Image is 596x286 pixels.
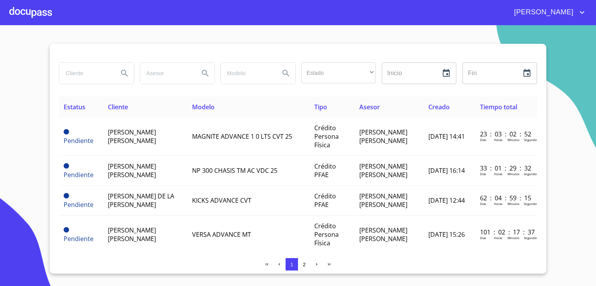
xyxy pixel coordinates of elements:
[192,103,215,111] span: Modelo
[221,63,274,84] input: search
[192,196,251,205] span: KICKS ADVANCE CVT
[192,230,251,239] span: VERSA ADVANCE MT
[64,103,85,111] span: Estatus
[286,258,298,270] button: 1
[314,103,327,111] span: Tipo
[108,162,156,179] span: [PERSON_NAME] [PERSON_NAME]
[428,103,450,111] span: Creado
[314,162,336,179] span: Crédito PFAE
[192,132,292,141] span: MAGNITE ADVANCE 1 0 LTS CVT 25
[524,172,538,176] p: Segundos
[494,202,502,206] p: Horas
[480,164,532,172] p: 33 : 01 : 29 : 32
[314,124,339,149] span: Crédito Persona Física
[480,103,517,111] span: Tiempo total
[64,163,69,169] span: Pendiente
[64,227,69,233] span: Pendiente
[480,236,486,240] p: Dias
[108,226,156,243] span: [PERSON_NAME] [PERSON_NAME]
[314,222,339,247] span: Crédito Persona Física
[524,202,538,206] p: Segundos
[428,230,465,239] span: [DATE] 15:26
[59,63,112,84] input: search
[64,171,94,179] span: Pendiente
[524,236,538,240] p: Segundos
[480,130,532,138] p: 23 : 03 : 02 : 52
[508,6,587,19] button: account of current user
[64,193,69,198] span: Pendiente
[301,62,376,83] div: ​
[359,103,380,111] span: Asesor
[303,262,305,267] span: 2
[359,128,407,145] span: [PERSON_NAME] [PERSON_NAME]
[428,196,465,205] span: [DATE] 12:44
[480,228,532,236] p: 101 : 02 : 17 : 37
[108,103,128,111] span: Cliente
[298,258,310,270] button: 2
[494,138,502,142] p: Horas
[480,194,532,202] p: 62 : 04 : 59 : 15
[480,172,486,176] p: Dias
[428,166,465,175] span: [DATE] 16:14
[508,202,520,206] p: Minutos
[140,63,193,84] input: search
[524,138,538,142] p: Segundos
[494,236,502,240] p: Horas
[508,236,520,240] p: Minutos
[494,172,502,176] p: Horas
[508,6,577,19] span: [PERSON_NAME]
[277,64,295,83] button: Search
[314,192,336,209] span: Crédito PFAE
[64,129,69,134] span: Pendiente
[359,226,407,243] span: [PERSON_NAME] [PERSON_NAME]
[480,202,486,206] p: Dias
[108,192,174,209] span: [PERSON_NAME] DE LA [PERSON_NAME]
[428,132,465,141] span: [DATE] 14:41
[508,138,520,142] p: Minutos
[64,136,94,145] span: Pendiente
[359,192,407,209] span: [PERSON_NAME] [PERSON_NAME]
[64,200,94,209] span: Pendiente
[108,128,156,145] span: [PERSON_NAME] [PERSON_NAME]
[359,162,407,179] span: [PERSON_NAME] [PERSON_NAME]
[196,64,215,83] button: Search
[64,234,94,243] span: Pendiente
[508,172,520,176] p: Minutos
[192,166,277,175] span: NP 300 CHASIS TM AC VDC 25
[480,138,486,142] p: Dias
[115,64,134,83] button: Search
[290,262,293,267] span: 1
